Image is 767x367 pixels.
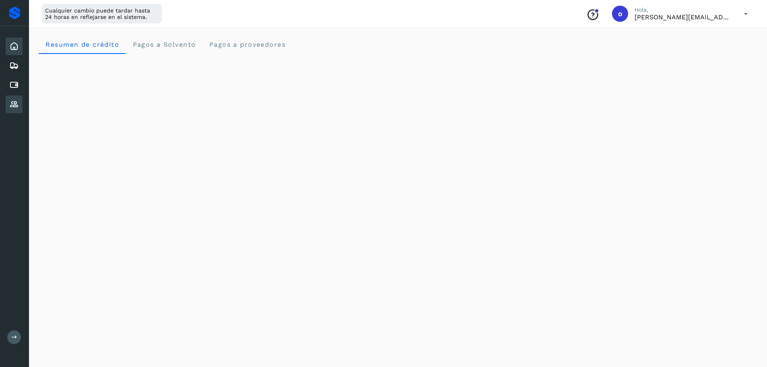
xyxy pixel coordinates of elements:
div: Inicio [6,37,23,55]
p: Hola, [635,6,731,13]
span: Resumen de crédito [45,41,119,48]
div: Proveedores [6,95,23,113]
span: Pagos a Solvento [132,41,196,48]
p: obed.perez@clcsolutions.com.mx [635,13,731,21]
div: Cuentas por pagar [6,76,23,94]
div: Cualquier cambio puede tardar hasta 24 horas en reflejarse en el sistema. [42,4,162,23]
div: Embarques [6,57,23,75]
span: Pagos a proveedores [209,41,285,48]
